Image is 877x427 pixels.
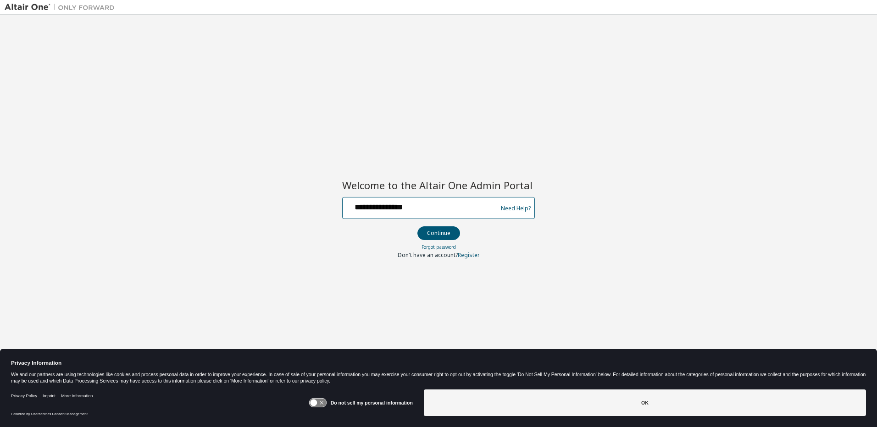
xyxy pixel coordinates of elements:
span: Don't have an account? [398,251,458,259]
img: Altair One [5,3,119,12]
a: Forgot password [422,244,456,250]
a: Register [458,251,480,259]
h2: Welcome to the Altair One Admin Portal [342,179,535,192]
button: Continue [417,226,460,240]
a: Need Help? [501,208,531,208]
